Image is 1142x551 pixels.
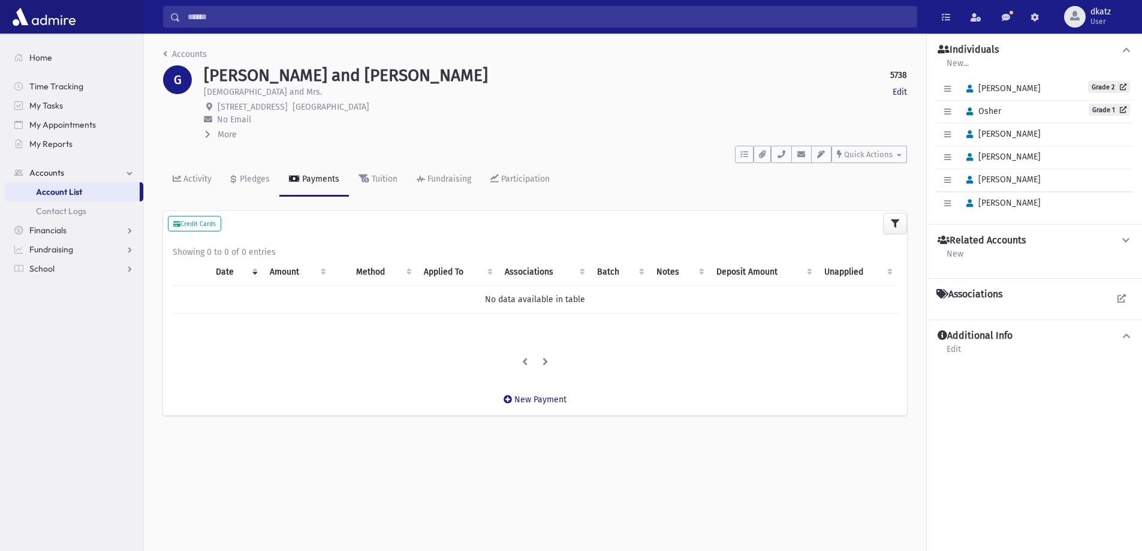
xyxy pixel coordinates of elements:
th: Date: activate to sort column ascending [209,258,263,286]
span: More [218,130,237,140]
div: Pledges [237,174,270,184]
span: My Tasks [29,100,63,111]
button: Additional Info [936,330,1132,342]
div: Showing 0 to 0 of 0 entries [173,246,897,258]
th: Associations: activate to sort column ascending [498,258,590,286]
h4: Associations [936,288,1002,300]
a: Accounts [5,163,143,182]
span: [PERSON_NAME] [961,174,1041,185]
a: Activity [163,163,221,197]
th: Deposit Amount: activate to sort column ascending [709,258,817,286]
span: My Reports [29,138,73,149]
a: School [5,259,143,278]
th: Method: activate to sort column ascending [349,258,417,286]
h4: Additional Info [938,330,1013,342]
a: Financials [5,221,143,240]
span: Financials [29,225,67,236]
span: [GEOGRAPHIC_DATA] [293,102,369,112]
a: Participation [481,163,559,197]
button: More [204,128,238,141]
span: [PERSON_NAME] [961,129,1041,139]
span: Home [29,52,52,63]
span: [PERSON_NAME] [961,198,1041,208]
a: Grade 2 [1088,81,1130,93]
button: Quick Actions [831,146,907,163]
div: Activity [181,174,212,184]
span: School [29,263,55,274]
span: [PERSON_NAME] [961,152,1041,162]
input: Search [180,6,917,28]
span: [STREET_ADDRESS] [218,102,288,112]
button: Credit Cards [168,216,221,231]
nav: breadcrumb [163,48,207,65]
img: AdmirePro [10,5,79,29]
p: [DEMOGRAPHIC_DATA] and Mrs. [204,86,322,98]
a: Contact Logs [5,201,143,221]
a: Accounts [163,49,207,59]
div: Payments [300,174,339,184]
a: Pledges [221,163,279,197]
th: Batch: activate to sort column ascending [590,258,649,286]
div: Tuition [369,174,397,184]
a: New Payment [494,385,576,414]
button: Individuals [936,44,1132,56]
span: Quick Actions [844,150,893,159]
a: My Appointments [5,115,143,134]
div: G [163,65,192,94]
h4: Related Accounts [938,234,1026,247]
th: Applied To: activate to sort column ascending [417,258,498,286]
span: Contact Logs [36,206,86,216]
div: Participation [499,174,550,184]
span: Accounts [29,167,64,178]
a: Fundraising [407,163,481,197]
a: New... [946,56,969,78]
strong: 5738 [890,69,907,82]
a: Tuition [349,163,407,197]
div: Fundraising [425,174,471,184]
span: Fundraising [29,244,73,255]
th: Amount: activate to sort column ascending [263,258,331,286]
th: Notes: activate to sort column ascending [649,258,709,286]
th: Unapplied: activate to sort column ascending [817,258,897,286]
span: Time Tracking [29,81,83,92]
a: My Reports [5,134,143,153]
small: Credit Cards [173,220,216,228]
a: New [946,247,964,269]
a: Time Tracking [5,77,143,96]
span: [PERSON_NAME] [961,83,1041,94]
span: No Email [217,115,251,125]
a: My Tasks [5,96,143,115]
a: Edit [893,86,907,98]
a: Grade 1 [1089,104,1130,116]
a: Payments [279,163,349,197]
td: No data available in table [173,285,897,313]
span: dkatz [1090,7,1111,17]
h4: Individuals [938,44,999,56]
h1: [PERSON_NAME] and [PERSON_NAME] [204,65,488,86]
span: Account List [36,186,82,197]
button: Related Accounts [936,234,1132,247]
span: Osher [961,106,1001,116]
a: Home [5,48,143,67]
a: Fundraising [5,240,143,259]
a: Edit [946,342,962,364]
span: User [1090,17,1111,26]
span: My Appointments [29,119,96,130]
a: Account List [5,182,140,201]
